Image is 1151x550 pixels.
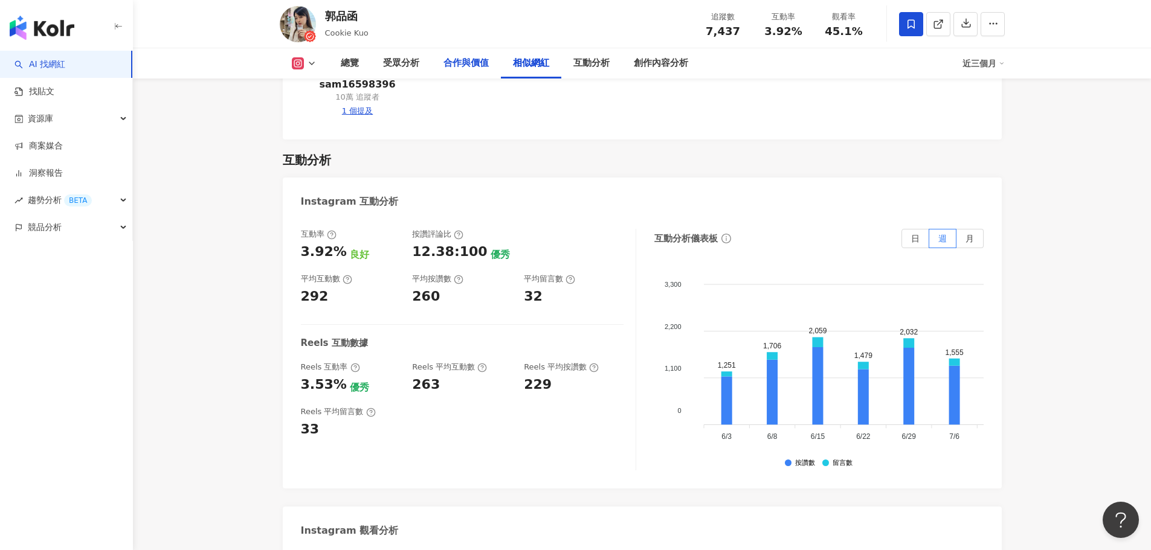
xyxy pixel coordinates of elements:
span: 45.1% [825,25,862,37]
div: 263 [412,376,440,394]
div: 互動分析儀表板 [654,232,718,245]
div: 平均互動數 [301,273,352,284]
div: 優秀 [491,248,510,261]
span: 日 [911,234,920,243]
img: logo [10,16,74,40]
div: BETA [64,194,92,206]
div: 10萬 追蹤者 [335,92,379,103]
div: 良好 [350,248,369,261]
a: searchAI 找網紅 [15,59,65,71]
div: 229 [524,376,552,394]
span: rise [15,196,23,205]
div: 近三個月 [962,54,1005,73]
div: 總覽 [341,56,359,71]
div: 觀看率 [821,11,867,23]
tspan: 3,300 [665,281,682,288]
a: 商案媒合 [15,140,63,152]
span: 週 [938,234,947,243]
div: 292 [301,287,329,306]
tspan: 2,200 [665,323,682,330]
div: 郭品函 [325,8,369,24]
tspan: 6/29 [902,432,917,441]
tspan: 6/3 [721,432,732,441]
div: Instagram 觀看分析 [301,524,399,537]
tspan: 1,100 [665,365,682,372]
div: Reels 平均留言數 [301,406,376,417]
div: 互動率 [761,11,807,23]
span: 趨勢分析 [28,187,92,214]
div: 平均按讚數 [412,273,463,284]
span: Cookie Kuo [325,28,369,37]
div: 3.92% [301,243,347,261]
div: 創作內容分析 [634,56,688,71]
span: 月 [966,234,974,243]
div: 12.38:100 [412,243,487,261]
div: 相似網紅 [513,56,549,71]
tspan: 6/15 [811,432,825,441]
div: 互動分析 [573,56,610,71]
div: Reels 平均按讚數 [524,362,599,373]
a: 洞察報告 [15,167,63,179]
div: 32 [524,287,543,306]
div: 1 個提及 [342,106,373,117]
div: Reels 互動率 [301,362,360,373]
span: 資源庫 [28,105,53,132]
span: 3.92% [764,25,802,37]
tspan: 0 [677,407,681,414]
div: 合作與價值 [443,56,489,71]
div: 按讚評論比 [412,229,463,240]
tspan: 7/6 [949,432,959,441]
tspan: 6/8 [767,432,778,441]
div: 互動分析 [283,152,331,168]
div: 受眾分析 [383,56,419,71]
img: KOL Avatar [280,6,316,42]
tspan: 6/22 [856,432,871,441]
div: 按讚數 [795,459,815,467]
div: 平均留言數 [524,273,575,284]
div: 260 [412,287,440,306]
div: Instagram 互動分析 [301,195,399,208]
span: 競品分析 [28,214,62,241]
div: 33 [301,420,320,439]
div: 優秀 [350,381,369,394]
div: Reels 平均互動數 [412,362,487,373]
div: 互動率 [301,229,337,240]
div: 3.53% [301,376,347,394]
div: 追蹤數 [700,11,746,23]
span: 7,437 [706,25,740,37]
iframe: Help Scout Beacon - Open [1103,502,1139,538]
div: 留言數 [833,459,853,467]
span: info-circle [720,232,733,245]
div: Reels 互動數據 [301,337,368,350]
a: 找貼文 [15,86,54,98]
